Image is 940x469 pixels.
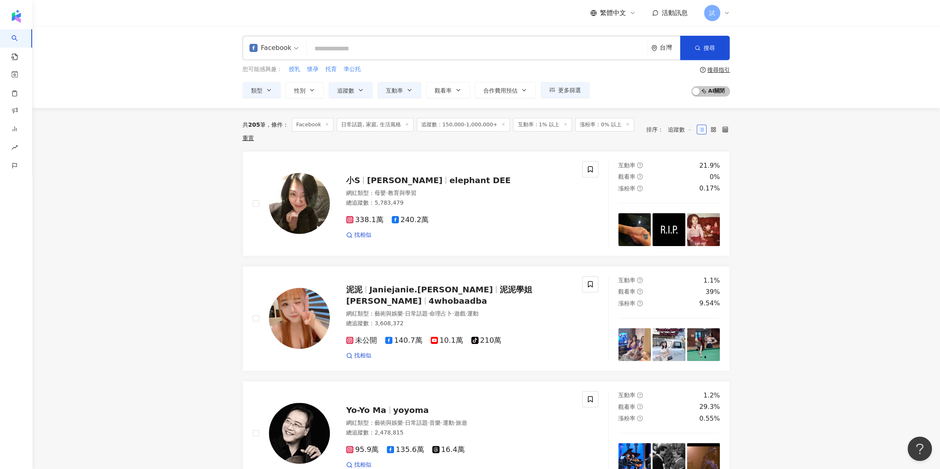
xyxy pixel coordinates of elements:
span: 類型 [251,87,262,94]
div: 搜尋指引 [707,67,730,73]
span: 搜尋 [704,45,715,51]
span: 觀看率 [618,288,635,295]
span: 合作費用預估 [483,87,518,94]
div: 0.55% [699,414,720,423]
span: · [441,419,442,426]
span: · [465,310,467,317]
span: · [403,310,405,317]
div: 網紅類型 ： [346,189,572,197]
span: 托育 [325,65,337,73]
span: 性別 [294,87,305,94]
span: 135.6萬 [387,445,424,454]
img: post-image [687,213,720,246]
img: logo icon [10,10,23,23]
span: 互動率 [618,277,635,283]
span: question-circle [637,415,643,421]
span: 運動 [442,419,454,426]
span: [PERSON_NAME] [367,175,442,185]
span: 命理占卜 [429,310,452,317]
span: question-circle [637,404,643,409]
span: 運動 [467,310,479,317]
div: 網紅類型 ： [346,419,572,427]
div: 排序： [646,123,697,136]
span: 140.7萬 [385,336,422,345]
span: 漲粉率 [618,300,635,307]
span: 日常話題, 家庭, 生活風格 [337,118,414,132]
span: 追蹤數 [668,123,692,136]
button: 類型 [243,82,281,98]
a: 找相似 [346,352,371,360]
span: · [452,310,454,317]
img: post-image [652,213,685,246]
img: post-image [618,213,651,246]
span: Yo-Yo Ma [346,405,386,415]
span: 更多篩選 [558,87,581,93]
span: question-circle [637,289,643,294]
span: 互動率 [618,392,635,398]
img: KOL Avatar [269,288,330,349]
img: post-image [652,328,685,361]
span: Janiejanie.[PERSON_NAME] [369,285,493,294]
span: rise [11,139,18,158]
span: 找相似 [354,461,371,469]
a: KOL Avatar泥泥Janiejanie.[PERSON_NAME]泥泥學姐 [PERSON_NAME]4whobaadba網紅類型：藝術與娛樂·日常話題·命理占卜·遊戲·運動總追蹤數：3,... [243,266,730,371]
div: 重置 [243,135,254,141]
iframe: Help Scout Beacon - Open [908,437,932,461]
button: 追蹤數 [329,82,373,98]
div: 總追蹤數 ： 3,608,372 [346,320,572,328]
span: 教育與學習 [388,190,416,196]
div: 1.2% [703,391,720,400]
div: 9.54% [699,299,720,308]
img: post-image [618,328,651,361]
div: 網紅類型 ： [346,310,572,318]
span: 您可能感興趣： [243,65,282,73]
span: 找相似 [354,352,371,360]
button: 托育 [325,65,337,74]
button: 懷孕 [307,65,319,74]
span: · [403,419,405,426]
button: 授乳 [288,65,301,74]
button: 更多篩選 [541,82,589,98]
div: 0.17% [699,184,720,193]
span: 小S [346,175,360,185]
span: 95.9萬 [346,445,379,454]
span: question-circle [637,186,643,191]
button: 觀看率 [426,82,470,98]
span: 10.1萬 [431,336,463,345]
span: Facebook [292,118,334,132]
span: question-circle [637,300,643,306]
div: 總追蹤數 ： 2,478,815 [346,429,572,437]
span: 205 [248,121,260,128]
span: 準公托 [344,65,361,73]
a: 找相似 [346,231,371,239]
div: 台灣 [660,44,680,51]
span: question-circle [637,174,643,179]
a: search [11,29,28,61]
button: 合作費用預估 [475,82,536,98]
div: 1.1% [703,276,720,285]
span: 試 [709,9,715,17]
button: 互動率 [377,82,421,98]
span: 觀看率 [618,404,635,410]
span: 條件 ： [266,121,288,128]
span: 泥泥 [346,285,362,294]
span: 音樂 [429,419,441,426]
span: 338.1萬 [346,216,383,224]
span: question-circle [637,162,643,168]
div: 總追蹤數 ： 5,783,479 [346,199,572,207]
span: 16.4萬 [432,445,465,454]
span: question-circle [700,67,706,73]
span: 藝術與娛樂 [375,419,403,426]
a: KOL Avatar小S[PERSON_NAME]elephant DEE網紅類型：母嬰·教育與學習總追蹤數：5,783,479338.1萬240.2萬找相似互動率question-circle... [243,151,730,256]
span: 觀看率 [618,173,635,180]
span: 追蹤數 [337,87,354,94]
span: 互動率：1% 以上 [513,118,572,132]
div: 39% [705,287,720,296]
span: 繁體中文 [600,9,626,17]
span: 遊戲 [454,310,465,317]
span: · [454,419,455,426]
span: 活動訊息 [662,9,688,17]
span: 日常話題 [405,419,427,426]
button: 準公托 [343,65,361,74]
img: KOL Avatar [269,403,330,464]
